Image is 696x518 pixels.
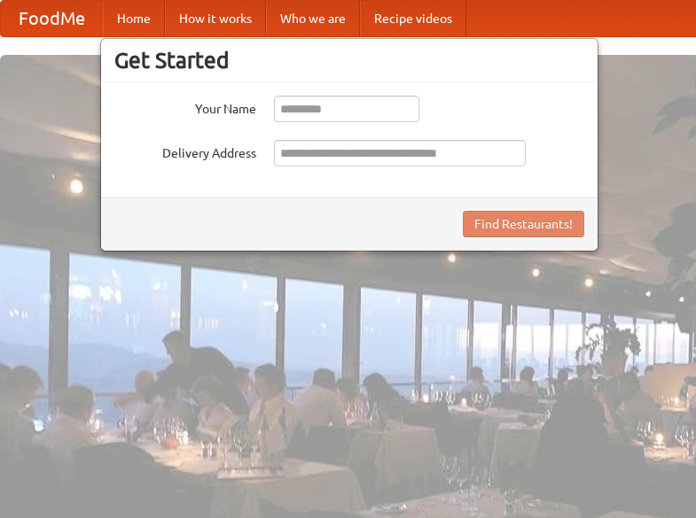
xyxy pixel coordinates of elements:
[360,1,466,36] a: Recipe videos
[114,96,256,118] label: Your Name
[1,1,103,36] a: FoodMe
[114,140,256,162] label: Delivery Address
[463,211,584,237] button: Find Restaurants!
[165,1,266,36] a: How it works
[266,1,360,36] a: Who we are
[114,47,584,73] h3: Get Started
[103,1,165,36] a: Home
